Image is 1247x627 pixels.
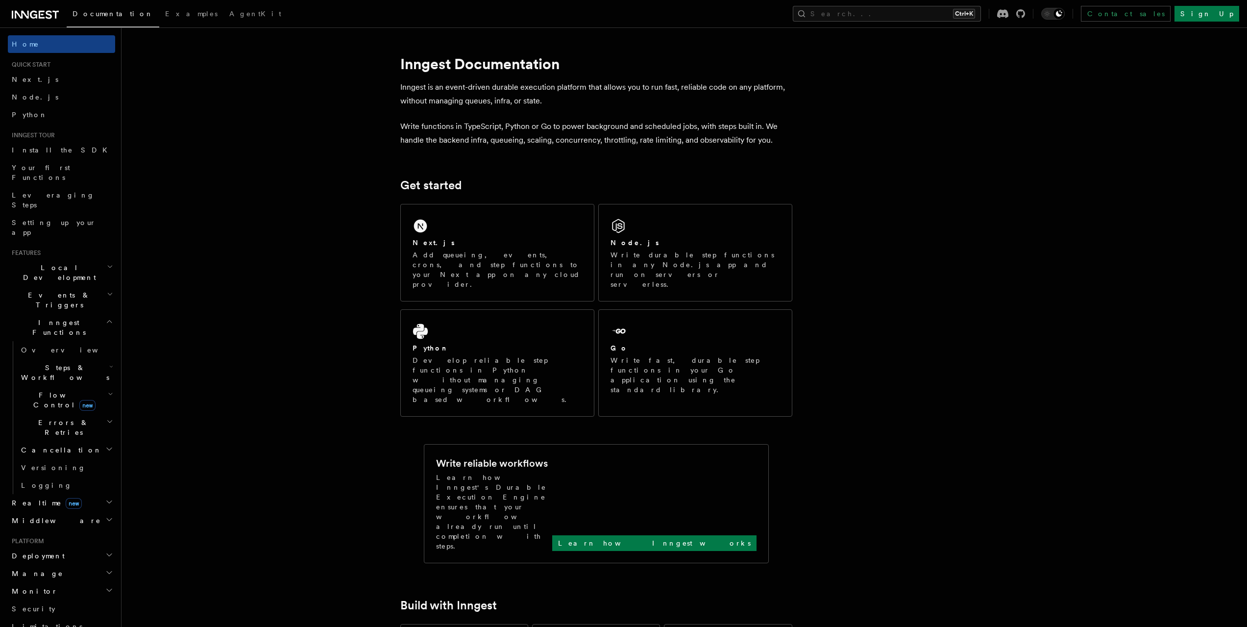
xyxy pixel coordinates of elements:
span: Middleware [8,516,101,526]
a: Setting up your app [8,214,115,241]
button: Inngest Functions [8,314,115,341]
a: Get started [400,178,462,192]
kbd: Ctrl+K [953,9,975,19]
span: Node.js [12,93,58,101]
a: Home [8,35,115,53]
h2: Write reliable workflows [436,456,548,470]
button: Monitor [8,582,115,600]
p: Learn how Inngest works [558,538,751,548]
button: Manage [8,565,115,582]
button: Toggle dark mode [1041,8,1065,20]
a: PythonDevelop reliable step functions in Python without managing queueing systems or DAG based wo... [400,309,594,417]
button: Realtimenew [8,494,115,512]
a: GoWrite fast, durable step functions in your Go application using the standard library. [598,309,792,417]
span: Home [12,39,39,49]
a: Logging [17,477,115,494]
span: AgentKit [229,10,281,18]
button: Flow Controlnew [17,386,115,414]
span: Manage [8,569,63,578]
span: Logging [21,481,72,489]
a: Examples [159,3,223,26]
span: Realtime [8,498,82,508]
a: Leveraging Steps [8,186,115,214]
span: new [79,400,96,411]
span: Features [8,249,41,257]
a: Build with Inngest [400,599,497,612]
button: Deployment [8,547,115,565]
button: Events & Triggers [8,286,115,314]
span: Leveraging Steps [12,191,95,209]
span: Security [12,605,55,613]
span: Install the SDK [12,146,113,154]
p: Develop reliable step functions in Python without managing queueing systems or DAG based workflows. [413,355,582,404]
a: Node.jsWrite durable step functions in any Node.js app and run on servers or serverless. [598,204,792,301]
button: Middleware [8,512,115,529]
span: Versioning [21,464,86,472]
span: Overview [21,346,122,354]
h1: Inngest Documentation [400,55,792,73]
span: Platform [8,537,44,545]
h2: Node.js [611,238,659,248]
span: Next.js [12,75,58,83]
p: Write durable step functions in any Node.js app and run on servers or serverless. [611,250,780,289]
span: Documentation [73,10,153,18]
span: Flow Control [17,390,108,410]
p: Learn how Inngest's Durable Execution Engine ensures that your workflow already run until complet... [436,473,552,551]
p: Inngest is an event-driven durable execution platform that allows you to run fast, reliable code ... [400,80,792,108]
a: Overview [17,341,115,359]
span: Inngest Functions [8,318,106,337]
a: AgentKit [223,3,287,26]
a: Documentation [67,3,159,27]
span: Your first Functions [12,164,70,181]
span: Local Development [8,263,107,282]
span: Cancellation [17,445,102,455]
a: Contact sales [1081,6,1171,22]
a: Python [8,106,115,124]
span: Inngest tour [8,131,55,139]
a: Learn how Inngest works [552,535,757,551]
p: Add queueing, events, crons, and step functions to your Next app on any cloud provider. [413,250,582,289]
span: Deployment [8,551,65,561]
button: Errors & Retries [17,414,115,441]
button: Steps & Workflows [17,359,115,386]
button: Search...Ctrl+K [793,6,981,22]
span: Quick start [8,61,50,69]
a: Install the SDK [8,141,115,159]
span: Monitor [8,586,58,596]
button: Local Development [8,259,115,286]
a: Node.js [8,88,115,106]
span: Examples [165,10,218,18]
button: Cancellation [17,441,115,459]
p: Write functions in TypeScript, Python or Go to power background and scheduled jobs, with steps bu... [400,120,792,147]
span: Steps & Workflows [17,363,109,382]
a: Sign Up [1174,6,1239,22]
h2: Python [413,343,449,353]
a: Your first Functions [8,159,115,186]
span: Errors & Retries [17,418,106,437]
span: new [66,498,82,509]
a: Next.js [8,71,115,88]
span: Setting up your app [12,219,96,236]
a: Security [8,600,115,618]
a: Versioning [17,459,115,477]
a: Next.jsAdd queueing, events, crons, and step functions to your Next app on any cloud provider. [400,204,594,301]
h2: Go [611,343,628,353]
h2: Next.js [413,238,455,248]
div: Inngest Functions [8,341,115,494]
p: Write fast, durable step functions in your Go application using the standard library. [611,355,780,395]
span: Events & Triggers [8,290,107,310]
span: Python [12,111,48,119]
